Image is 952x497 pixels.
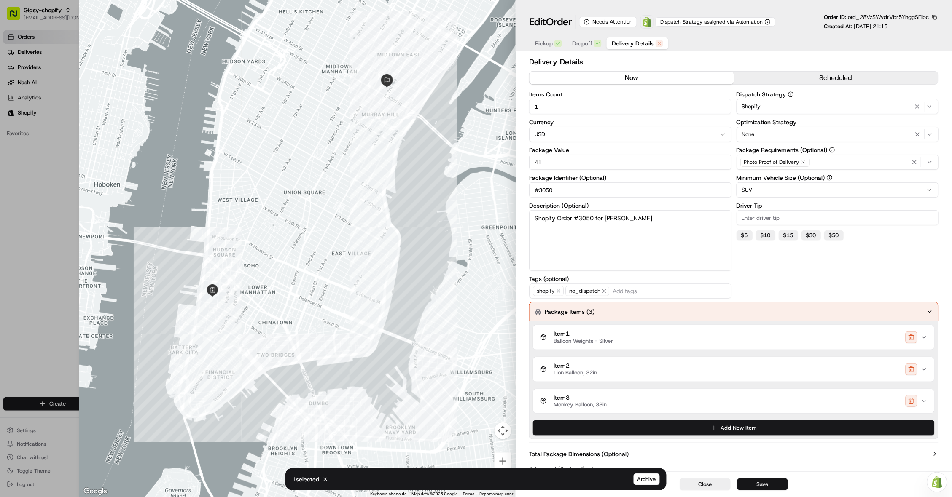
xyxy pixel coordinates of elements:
[737,147,939,153] label: Package Requirements (Optional)
[756,230,775,240] button: $10
[411,492,457,496] span: Map data ©2025 Google
[744,159,799,166] span: Photo Proof of Delivery
[70,130,73,137] span: •
[8,33,153,47] p: Welcome 👋
[737,210,939,225] input: Enter driver tip
[801,230,821,240] button: $30
[529,155,731,170] input: Enter package value
[640,15,654,29] a: Shopify
[742,103,761,110] span: Shopify
[530,72,734,84] button: now
[529,56,939,68] h2: Delivery Details
[660,19,763,25] span: Dispatch Strategy assigned via Automation
[22,54,139,63] input: Clear
[533,357,934,382] button: Item2Lion Balloon, 32in
[546,15,572,29] span: Order
[854,23,888,30] span: [DATE] 21:15
[579,17,637,27] div: Needs Attention
[8,8,25,25] img: Nash
[529,450,939,458] button: Total Package Dimensions (Optional)
[529,175,731,181] label: Package Identifier (Optional)
[824,13,929,21] p: Order ID:
[734,72,938,84] button: scheduled
[656,17,775,27] button: Dispatch Strategy assigned via Automation
[554,362,597,370] span: Item 2
[533,286,564,296] span: shopify
[572,39,592,48] span: Dropoff
[495,453,511,470] button: Zoom in
[529,119,731,125] label: Currency
[84,186,102,192] span: Pylon
[535,39,553,48] span: Pickup
[529,450,629,458] label: Total Package Dimensions (Optional)
[18,80,33,95] img: 9188753566659_6852d8bf1fb38e338040_72.png
[829,147,835,153] button: Package Requirements (Optional)
[533,389,934,414] button: Item3Monkey Balloon, 33in
[71,166,78,173] div: 💻
[737,203,939,208] label: Driver Tip
[8,166,15,173] div: 📗
[533,420,935,436] button: Add New Item
[554,394,607,402] span: Item 3
[529,210,731,271] textarea: Shopify Order #3050 for [PERSON_NAME]
[68,162,139,177] a: 💻API Documentation
[642,17,652,27] img: Shopify
[59,185,102,192] a: Powered byPylon
[680,478,731,490] button: Close
[80,165,135,174] span: API Documentation
[529,91,731,97] label: Items Count
[554,401,607,408] span: Monkey Balloon, 33in
[554,330,613,338] span: Item 1
[529,276,731,282] label: Tags (optional)
[611,286,727,296] input: Add tags
[8,80,24,95] img: 1736555255976-a54dd68f-1ca7-489b-9aae-adbdc363a1c4
[827,175,833,181] button: Minimum Vehicle Size (Optional)
[737,119,939,125] label: Optimization Strategy
[529,15,572,29] h1: Edit
[479,492,513,496] a: Report a map error
[17,165,65,174] span: Knowledge Base
[370,491,406,497] button: Keyboard shortcuts
[529,147,731,153] label: Package Value
[545,307,594,316] label: Package Items ( 3 )
[8,109,54,116] div: Past conversations
[612,39,654,48] span: Delivery Details
[131,107,153,118] button: See all
[788,91,794,97] button: Dispatch Strategy
[737,175,939,181] label: Minimum Vehicle Size (Optional)
[529,182,731,198] input: Enter package identifier
[737,91,939,97] label: Dispatch Strategy
[742,131,755,138] span: None
[529,99,731,114] input: Enter items count
[779,230,798,240] button: $15
[81,486,109,497] a: Open this area in Google Maps (opens a new window)
[26,130,68,137] span: [PERSON_NAME]
[495,470,511,487] button: Zoom out
[5,162,68,177] a: 📗Knowledge Base
[737,155,939,170] button: Photo Proof of Delivery
[529,302,939,321] button: Package Items (3)
[737,127,939,142] button: None
[75,130,92,137] span: [DATE]
[143,83,153,93] button: Start new chat
[824,23,888,30] p: Created At:
[565,286,609,296] span: no_dispatch
[529,465,585,473] label: Advanced (Optional)
[38,88,116,95] div: We're available if you need us!
[554,338,613,345] span: Balloon Weights - Silver
[38,80,138,88] div: Start new chat
[737,478,788,490] button: Save
[737,230,753,240] button: $5
[463,492,474,496] a: Terms
[554,369,597,376] span: Lion Balloon, 32in
[81,486,109,497] img: Google
[8,122,22,136] img: Sarah Lucier
[533,325,934,350] button: Item1Balloon Weights - Silver
[848,13,929,21] span: ord_28VzSWvdrVbr5YhggSEibc
[529,465,939,473] button: Advanced (Optional)
[737,99,939,114] button: Shopify
[824,230,844,240] button: $50
[529,203,731,208] label: Description (Optional)
[495,422,511,439] button: Map camera controls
